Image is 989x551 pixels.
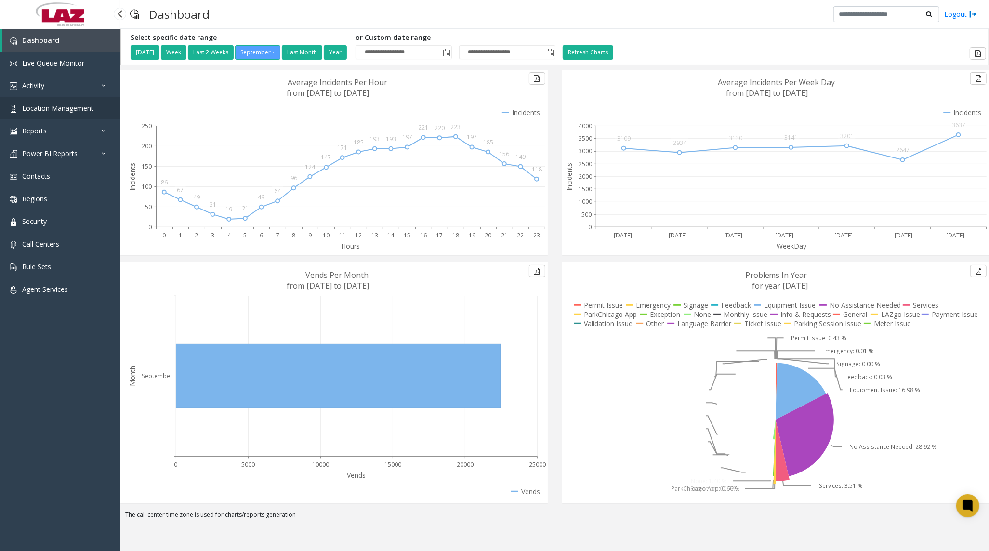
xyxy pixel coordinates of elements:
[896,146,910,154] text: 2647
[339,231,346,239] text: 11
[195,231,198,239] text: 2
[145,203,152,211] text: 50
[499,150,509,158] text: 156
[174,460,178,469] text: 0
[517,231,524,239] text: 22
[10,196,17,203] img: 'icon'
[418,123,428,131] text: 221
[729,134,742,142] text: 3130
[305,270,369,280] text: Vends Per Month
[384,460,401,469] text: 15000
[726,88,808,98] text: from [DATE] to [DATE]
[690,485,738,493] text: Exception: 0.17 %
[752,280,808,291] text: for year [DATE]
[579,160,592,168] text: 2500
[347,471,366,480] text: Vends
[529,265,545,277] button: Export to pdf
[10,241,17,249] img: 'icon'
[671,485,740,493] text: ParkChicago App: 0.66 %
[469,231,475,239] text: 19
[840,132,854,140] text: 3201
[120,511,989,524] div: The call center time zone is used for charts/reports generation
[142,183,152,191] text: 100
[142,372,172,380] text: September
[10,263,17,271] img: 'icon'
[669,231,687,239] text: [DATE]
[402,133,412,142] text: 197
[161,178,168,186] text: 86
[2,29,120,52] a: Dashboard
[323,231,330,239] text: 10
[287,88,369,98] text: from [DATE] to [DATE]
[515,153,526,161] text: 149
[22,239,59,249] span: Call Centers
[10,60,17,67] img: 'icon'
[579,122,592,130] text: 4000
[10,82,17,90] img: 'icon'
[312,460,329,469] text: 10000
[969,9,977,19] img: logout
[287,280,369,291] text: from [DATE] to [DATE]
[188,45,234,60] button: Last 2 Weeks
[22,126,47,135] span: Reports
[235,45,280,60] button: September
[436,231,443,239] text: 17
[579,147,592,156] text: 3000
[354,138,364,146] text: 185
[457,460,474,469] text: 20000
[22,262,51,271] span: Rule Sets
[819,482,863,490] text: Services: 3.51 %
[288,77,387,88] text: Average Incidents Per Hour
[161,45,186,60] button: Week
[308,231,312,239] text: 9
[777,241,807,250] text: WeekDay
[822,347,874,355] text: Emergency: 0.01 %
[565,163,574,191] text: Incidents
[242,204,249,212] text: 21
[225,205,232,213] text: 19
[369,135,380,143] text: 193
[22,104,93,113] span: Location Management
[451,123,461,131] text: 223
[617,134,631,143] text: 3109
[131,34,348,42] h5: Select specific date range
[10,150,17,158] img: 'icon'
[420,231,427,239] text: 16
[588,223,592,231] text: 0
[22,81,44,90] span: Activity
[850,386,920,394] text: Equipment Issue: 16.98 %
[579,185,592,193] text: 1500
[970,72,987,85] button: Export to pdf
[242,460,255,469] text: 5000
[579,172,592,181] text: 2000
[579,198,592,206] text: 1000
[579,134,592,143] text: 3500
[211,231,214,239] text: 3
[371,231,378,239] text: 13
[501,231,508,239] text: 21
[386,135,396,143] text: 193
[142,142,152,150] text: 200
[529,72,545,85] button: Export to pdf
[485,231,491,239] text: 20
[10,105,17,113] img: 'icon'
[544,46,555,59] span: Toggle popup
[128,366,137,387] text: Month
[355,231,362,239] text: 12
[970,265,987,277] button: Export to pdf
[341,241,360,250] text: Hours
[724,231,742,239] text: [DATE]
[22,194,47,203] span: Regions
[532,165,542,173] text: 118
[128,163,137,191] text: Incidents
[836,360,880,368] text: Signage: 0.00 %
[388,231,395,239] text: 14
[791,334,846,342] text: Permit Issue: 0.43 %
[467,133,477,142] text: 197
[337,144,347,152] text: 171
[690,477,726,485] text: None: 1.40 %
[144,2,214,26] h3: Dashboard
[745,270,807,280] text: Problems In Year
[258,193,265,201] text: 49
[581,210,592,219] text: 500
